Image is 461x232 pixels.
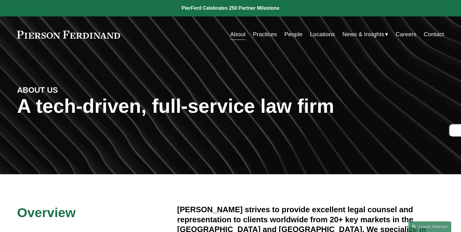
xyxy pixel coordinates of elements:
[17,86,58,94] strong: ABOUT US
[284,29,302,40] a: People
[253,29,277,40] a: Practices
[409,221,451,232] a: Search this site
[342,29,388,40] a: folder dropdown
[395,29,416,40] a: Careers
[17,95,444,117] h1: A tech-driven, full-service law firm
[17,205,76,220] span: Overview
[424,29,444,40] a: Contact
[230,29,245,40] a: About
[342,29,384,40] span: News & Insights
[310,29,335,40] a: Locations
